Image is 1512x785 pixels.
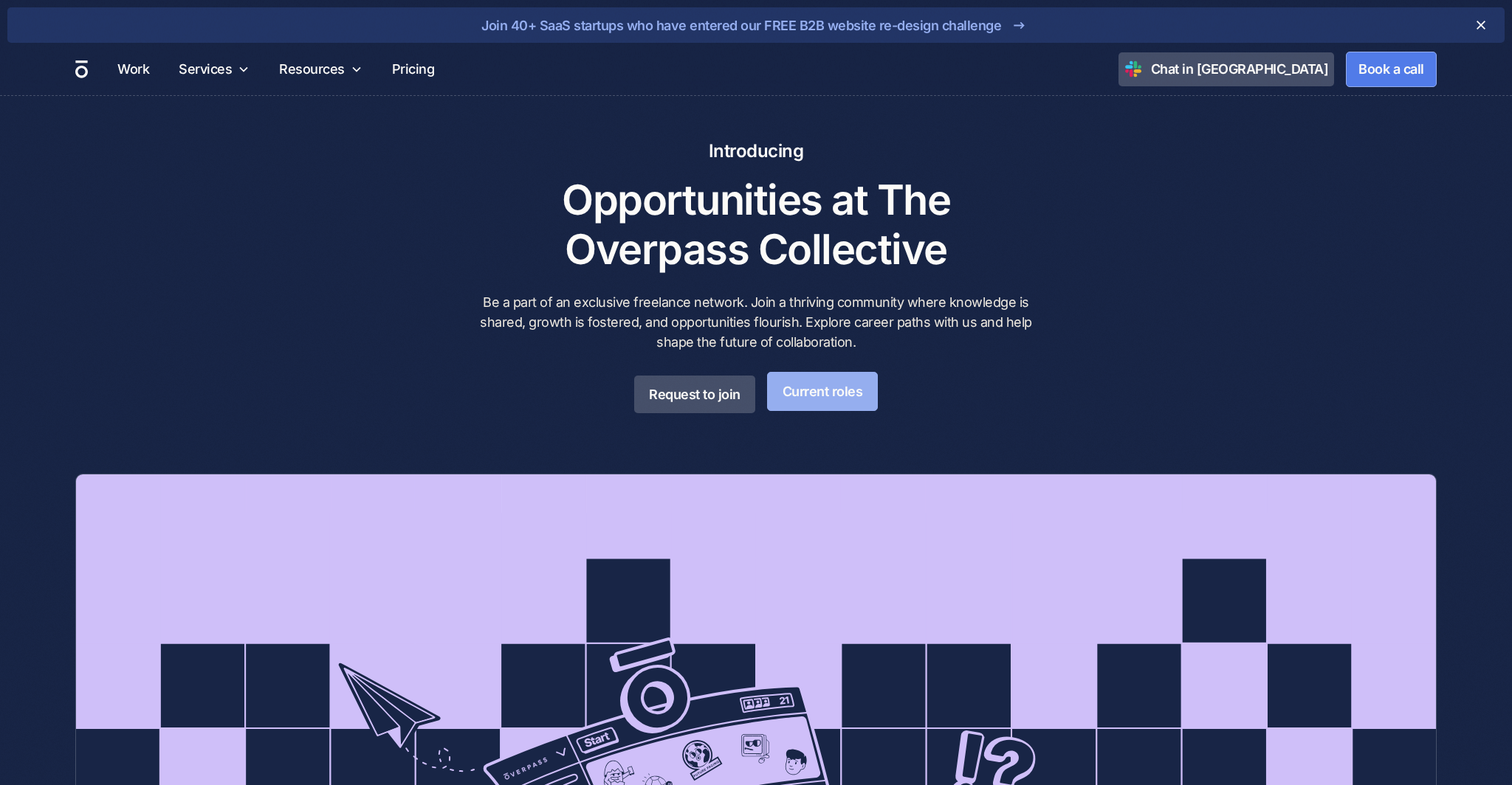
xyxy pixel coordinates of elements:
p: Be a part of an exclusive freelance network. Join a thriving community where knowledge is shared,... [472,292,1039,352]
h6: Introducing [472,139,1039,164]
a: Request to join [634,376,755,413]
a: Work [111,55,155,83]
a: Join 40+ SaaS startups who have entered our FREE B2B website re-design challenge [55,13,1457,37]
a: Pricing [386,55,441,83]
div: Chat in [GEOGRAPHIC_DATA] [1151,59,1329,79]
a: home [75,60,88,79]
a: Book a call [1346,52,1437,87]
a: Chat in [GEOGRAPHIC_DATA] [1118,52,1335,86]
div: Join 40+ SaaS startups who have entered our FREE B2B website re-design challenge [481,15,1001,35]
div: Resources [279,59,345,79]
a: Current roles [767,372,879,411]
div: Services [179,59,232,79]
div: Resources [273,43,368,95]
div: Services [173,43,255,95]
h3: Opportunities at The Overpass Collective [472,176,1039,274]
